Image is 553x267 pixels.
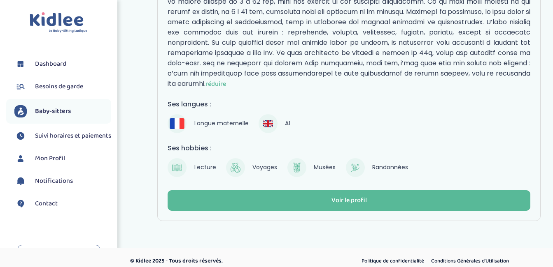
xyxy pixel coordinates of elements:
[168,99,530,109] h4: Ses langues :
[14,105,111,117] a: Baby-sitters
[191,162,219,173] span: Lecture
[14,175,111,187] a: Notifications
[14,152,111,165] a: Mon Profil
[205,79,226,89] span: réduire
[35,131,111,141] span: Suivi horaires et paiements
[249,162,281,173] span: Voyages
[331,196,367,205] div: Voir le profil
[18,245,100,267] a: Se déconnecter
[14,198,27,210] img: contact.svg
[14,81,111,93] a: Besoins de garde
[191,118,252,129] span: Langue maternelle
[310,162,339,173] span: Musées
[428,256,512,267] a: Conditions Générales d’Utilisation
[14,130,111,142] a: Suivi horaires et paiements
[14,81,27,93] img: besoin.svg
[359,256,427,267] a: Politique de confidentialité
[35,106,71,116] span: Baby-sitters
[35,154,65,163] span: Mon Profil
[14,175,27,187] img: notification.svg
[282,118,294,129] span: A1
[14,58,27,70] img: dashboard.svg
[263,119,273,129] img: Anglais
[168,143,530,153] h4: Ses hobbies :
[14,105,27,117] img: babysitters.svg
[130,257,312,265] p: © Kidlee 2025 - Tous droits réservés.
[35,176,73,186] span: Notifications
[35,82,83,92] span: Besoins de garde
[14,198,111,210] a: Contact
[14,152,27,165] img: profil.svg
[170,118,184,129] img: Français
[14,58,111,70] a: Dashboard
[369,162,412,173] span: Randonnées
[168,190,530,211] button: Voir le profil
[35,199,58,209] span: Contact
[30,12,88,33] img: logo.svg
[35,59,66,69] span: Dashboard
[14,130,27,142] img: suivihoraire.svg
